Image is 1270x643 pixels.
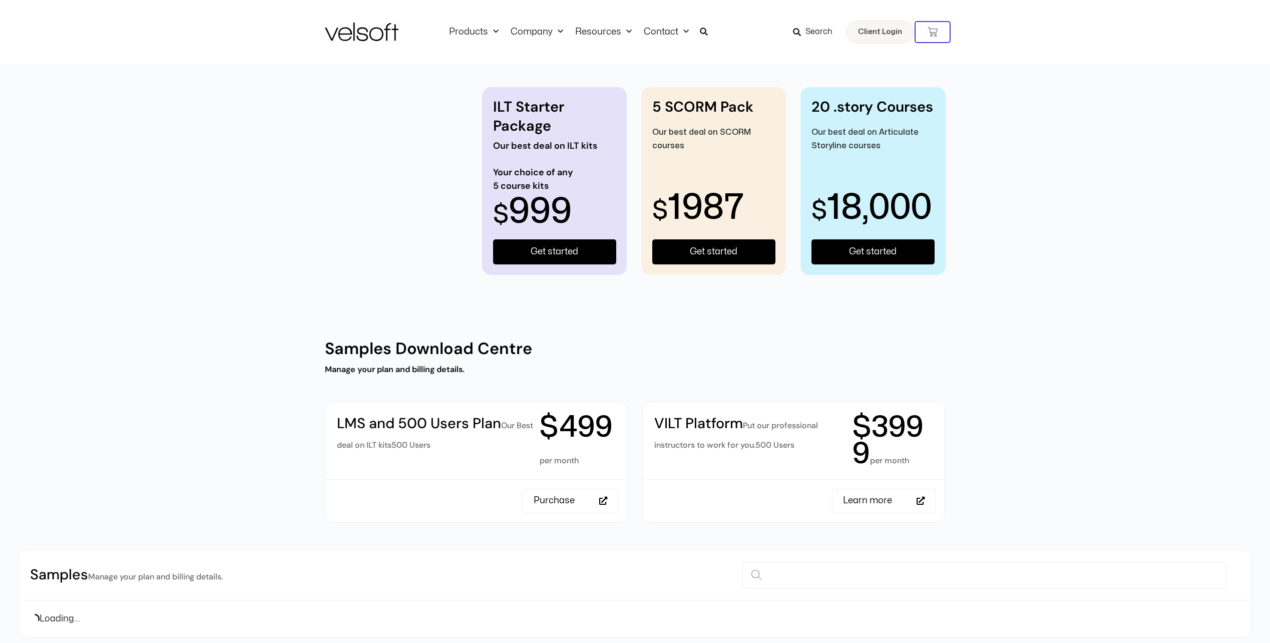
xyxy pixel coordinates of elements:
[652,199,668,223] small: $
[870,455,909,466] small: per month
[534,492,575,510] span: Purchase
[325,338,946,359] h2: Samples Download Centre
[337,420,533,450] small: Our Best deal on ILT kits
[569,27,638,38] a: ResourcesMenu Toggle
[40,612,80,625] span: Loading...
[540,455,579,466] small: per month
[493,140,616,152] h2: Our best deal on ILT kits
[805,26,832,39] span: Search
[325,364,946,375] h2: Manage your plan and billing details.
[654,414,848,453] h2: VILT Platform
[638,27,695,38] a: ContactMenu Toggle
[391,440,431,450] small: 500 Users
[811,239,935,264] a: Get started
[522,489,618,513] a: Purchase
[540,414,616,468] h2: $499
[337,414,535,453] h2: LMS and 500 Users Plan
[849,246,897,258] span: Get started
[793,24,839,41] a: Search
[493,239,616,264] a: Get started
[88,571,223,582] small: Manage your plan and billing details.
[30,565,223,585] h2: Samples
[493,166,616,193] h2: Your choice of any 5 course kits
[493,203,509,227] small: $
[811,126,935,153] p: Our best deal on Articulate Storyline courses
[443,27,505,38] a: ProductsMenu Toggle
[652,194,775,225] h2: 1987
[325,23,398,41] img: Velsoft Training Materials
[832,489,936,513] a: Learn more
[654,420,818,450] small: Put our professional instructors to work for you.
[858,26,902,39] span: Client Login
[493,198,616,229] h2: 999
[652,126,775,153] p: Our best deal on SCORM courses
[755,440,794,450] small: 500 Users
[652,98,775,116] h2: 5 SCORM Pack
[811,98,935,116] h2: 20 .story Courses
[843,492,892,510] span: Learn more
[811,194,935,225] h2: 18,000
[652,239,775,264] a: Get started
[505,27,569,38] a: CompanyMenu Toggle
[845,20,915,44] a: Client Login
[443,27,695,38] nav: Menu
[493,98,616,135] h2: ILT Starter Package
[531,246,578,258] span: Get started
[690,246,737,258] span: Get started
[853,414,933,468] h2: $3999
[811,199,827,223] small: $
